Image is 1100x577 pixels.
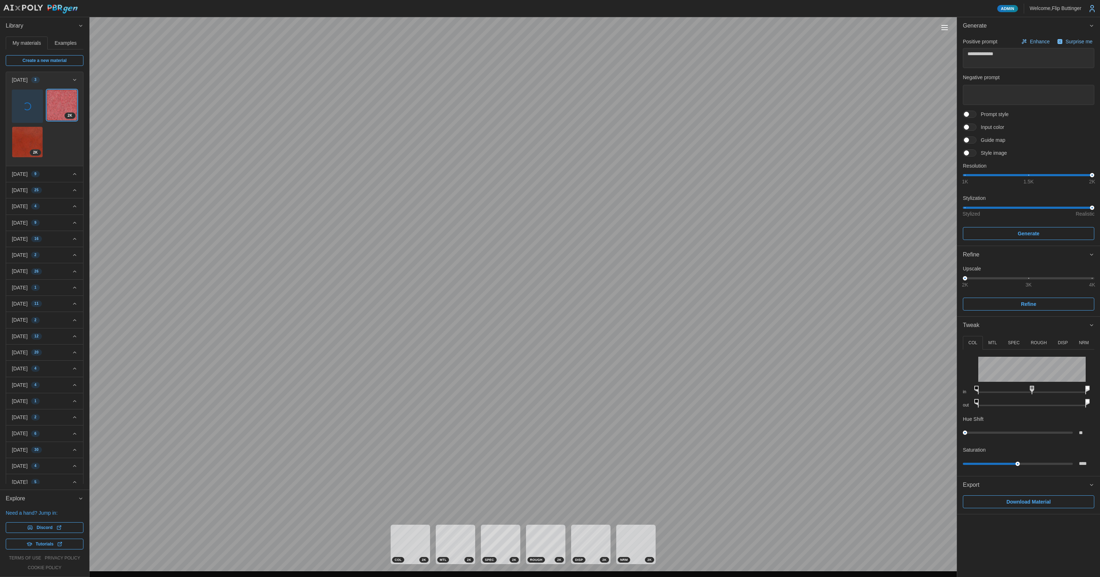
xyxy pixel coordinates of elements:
[485,557,494,562] span: SPEC
[968,340,977,346] p: COL
[6,361,83,376] button: [DATE]4
[395,557,402,562] span: COL
[512,557,516,562] span: 2 K
[6,409,83,425] button: [DATE]2
[957,476,1100,494] button: Export
[12,127,43,157] img: 4hlNP0lpzArIxt2pUGqH
[647,557,652,562] span: 2 K
[12,398,28,405] p: [DATE]
[963,194,1094,202] p: Stylization
[33,150,38,155] span: 2 K
[34,414,37,420] span: 2
[1018,227,1039,240] span: Generate
[3,4,78,14] img: AIxPoly PBRgen
[12,446,28,453] p: [DATE]
[6,490,78,508] span: Explore
[602,557,607,562] span: 2 K
[467,557,471,562] span: 2 K
[963,74,1094,81] p: Negative prompt
[957,494,1100,514] div: Export
[6,263,83,279] button: [DATE]26
[6,55,83,66] a: Create a new material
[6,215,83,231] button: [DATE]9
[963,162,1094,169] p: Resolution
[12,381,28,389] p: [DATE]
[34,171,37,177] span: 9
[1058,340,1068,346] p: DISP
[963,415,984,423] p: Hue Shift
[23,56,67,66] span: Create a new material
[963,250,1089,259] div: Refine
[12,187,28,194] p: [DATE]
[963,227,1094,240] button: Generate
[1021,298,1036,310] span: Refine
[6,312,83,328] button: [DATE]2
[34,301,39,307] span: 11
[1008,340,1020,346] p: SPEC
[68,113,72,119] span: 2 K
[6,182,83,198] button: [DATE]25
[34,366,37,371] span: 4
[12,76,28,83] p: [DATE]
[12,203,28,210] p: [DATE]
[34,317,37,323] span: 2
[6,393,83,409] button: [DATE]1
[963,265,1094,272] p: Upscale
[6,522,83,533] a: Discord
[6,458,83,474] button: [DATE]4
[422,557,426,562] span: 2 K
[963,389,973,395] p: in
[12,126,43,158] a: 4hlNP0lpzArIxt2pUGqH2K
[34,187,39,193] span: 25
[6,17,78,35] span: Library
[620,557,628,562] span: NRM
[45,555,80,561] a: privacy policy
[28,565,61,571] a: cookie policy
[1031,340,1047,346] p: ROUGH
[963,402,973,408] p: out
[963,17,1089,35] span: Generate
[34,431,37,437] span: 6
[12,365,28,372] p: [DATE]
[9,555,41,561] a: terms of use
[6,296,83,312] button: [DATE]11
[12,300,28,307] p: [DATE]
[988,340,997,346] p: MTL
[12,316,28,323] p: [DATE]
[12,284,28,291] p: [DATE]
[940,23,950,33] button: Toggle viewport controls
[6,72,83,88] button: [DATE]3
[37,523,53,533] span: Discord
[34,479,37,485] span: 5
[34,203,37,209] span: 4
[34,350,39,355] span: 20
[6,231,83,247] button: [DATE]16
[36,539,54,549] span: Tutorials
[557,557,561,562] span: 2 K
[12,462,28,470] p: [DATE]
[12,349,28,356] p: [DATE]
[12,430,28,437] p: [DATE]
[6,198,83,214] button: [DATE]4
[34,252,37,258] span: 2
[6,442,83,458] button: [DATE]30
[957,263,1100,316] div: Refine
[6,509,83,516] p: Need a hand? Jump in:
[34,382,37,388] span: 4
[575,557,583,562] span: DISP
[963,38,997,45] p: Positive prompt
[957,246,1100,264] button: Refine
[957,17,1100,35] button: Generate
[12,479,28,486] p: [DATE]
[13,40,41,45] span: My materials
[34,220,37,226] span: 9
[963,476,1089,494] span: Export
[47,90,77,120] img: fHZF18b47FZigwPMczyx
[6,166,83,182] button: [DATE]9
[55,40,77,45] span: Examples
[963,317,1089,334] span: Tweak
[6,345,83,360] button: [DATE]20
[12,268,28,275] p: [DATE]
[1030,5,1081,12] p: Welcome, Flip Buttinger
[963,446,986,453] p: Saturation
